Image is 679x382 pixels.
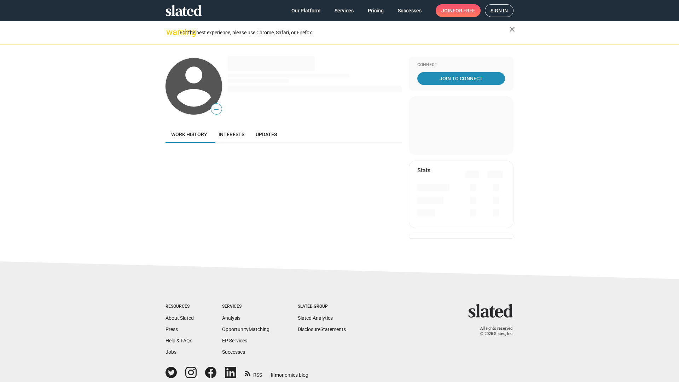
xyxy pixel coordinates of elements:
div: For the best experience, please use Chrome, Safari, or Firefox. [180,28,509,37]
a: filmonomics blog [271,366,308,378]
div: Connect [417,62,505,68]
span: Join [441,4,475,17]
mat-icon: warning [166,28,175,36]
span: Services [335,4,354,17]
a: Help & FAQs [166,338,192,343]
a: Jobs [166,349,176,355]
div: Services [222,304,269,309]
a: Successes [222,349,245,355]
a: Services [329,4,359,17]
span: for free [453,4,475,17]
div: Resources [166,304,194,309]
a: Slated Analytics [298,315,333,321]
a: Work history [166,126,213,143]
span: Interests [219,132,244,137]
span: film [271,372,279,378]
span: Work history [171,132,207,137]
a: Analysis [222,315,240,321]
span: Our Platform [291,4,320,17]
a: Sign in [485,4,513,17]
mat-card-title: Stats [417,167,430,174]
a: RSS [245,367,262,378]
div: Slated Group [298,304,346,309]
span: Pricing [368,4,384,17]
a: EP Services [222,338,247,343]
a: Updates [250,126,283,143]
span: Successes [398,4,422,17]
a: Pricing [362,4,389,17]
a: Joinfor free [436,4,481,17]
span: Sign in [491,5,508,17]
a: Interests [213,126,250,143]
a: Press [166,326,178,332]
span: Join To Connect [419,72,504,85]
a: Join To Connect [417,72,505,85]
a: OpportunityMatching [222,326,269,332]
mat-icon: close [508,25,516,34]
span: — [211,105,222,114]
a: DisclosureStatements [298,326,346,332]
a: Our Platform [286,4,326,17]
span: Updates [256,132,277,137]
p: All rights reserved. © 2025 Slated, Inc. [473,326,513,336]
a: Successes [392,4,427,17]
a: About Slated [166,315,194,321]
